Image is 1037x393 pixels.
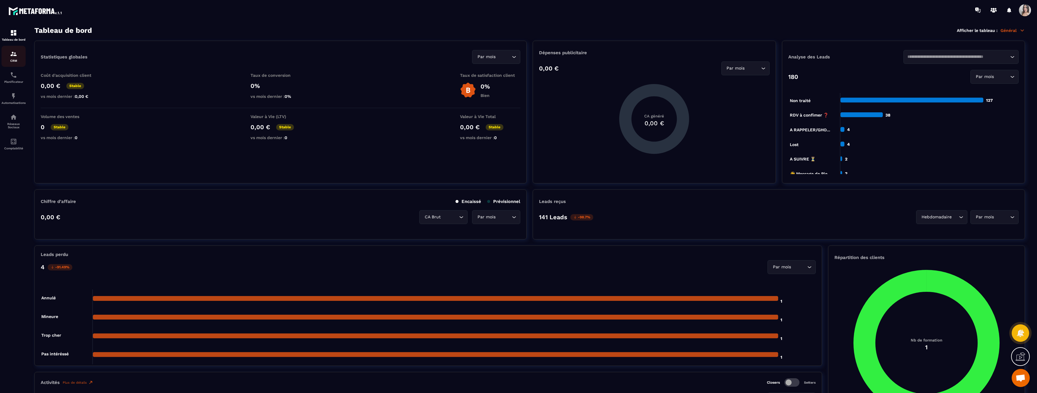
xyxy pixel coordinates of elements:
p: Taux de satisfaction client [460,73,520,78]
p: Chiffre d’affaire [41,199,76,204]
p: Activités [41,380,60,385]
p: vs mois dernier : [41,135,101,140]
p: Leads perdu [41,252,68,257]
span: CA Brut [423,214,442,220]
span: Par mois [476,54,497,60]
tspan: 👋 Message de Bie... [790,171,831,176]
p: Stable [486,124,503,130]
p: 0,00 € [41,82,60,89]
img: formation [10,50,17,58]
p: Dépenses publicitaire [539,50,769,55]
a: social-networksocial-networkRéseaux Sociaux [2,109,26,133]
a: Ouvrir le chat [1012,369,1030,387]
input: Search for option [953,214,957,220]
p: Comptabilité [2,147,26,150]
a: formationformationCRM [2,46,26,67]
p: Volume des ventes [41,114,101,119]
span: 0% [285,94,291,99]
span: 0,00 € [75,94,88,99]
p: vs mois dernier : [251,94,311,99]
p: Valeur à Vie Total [460,114,520,119]
span: Par mois [476,214,497,220]
p: 0% [251,82,311,89]
div: Search for option [768,260,816,274]
p: Stable [276,124,294,130]
a: accountantaccountantComptabilité [2,133,26,154]
p: Closers [767,380,780,385]
span: Par mois [974,214,995,220]
div: Search for option [472,50,520,64]
p: 0,00 € [41,214,60,221]
p: Setters [804,381,816,385]
span: Hebdomadaire [920,214,953,220]
tspan: A SUIVRE ⏳ [790,157,816,162]
p: 0,00 € [460,123,480,131]
p: Valeur à Vie (LTV) [251,114,311,119]
div: Search for option [419,210,468,224]
input: Search for option [442,214,458,220]
input: Search for option [995,214,1009,220]
input: Search for option [995,73,1009,80]
span: 0 [494,135,497,140]
p: CRM [2,59,26,62]
tspan: Mineure [41,314,58,319]
p: Stable [51,124,68,130]
tspan: A RAPPELER/GHO... [790,127,830,132]
div: Search for option [721,61,770,75]
p: 141 Leads [539,214,567,221]
p: Stable [66,83,84,89]
span: Par mois [725,65,746,72]
tspan: Lost [790,142,799,147]
p: -91.49% [48,264,72,270]
div: Search for option [916,210,967,224]
tspan: Non traité [790,98,811,103]
input: Search for option [497,214,510,220]
p: Coût d'acquisition client [41,73,101,78]
p: 4 [41,264,45,271]
img: b-badge-o.b3b20ee6.svg [460,82,476,98]
img: accountant [10,138,17,145]
p: vs mois dernier : [251,135,311,140]
input: Search for option [746,65,760,72]
p: Afficher le tableau : [957,28,998,33]
a: schedulerschedulerPlanificateur [2,67,26,88]
tspan: Trop cher [41,333,61,338]
p: Taux de conversion [251,73,311,78]
span: Par mois [771,264,792,270]
a: automationsautomationsAutomatisations [2,88,26,109]
tspan: Pas intéréssé [41,351,69,356]
p: Répartition des clients [834,255,1019,260]
img: automations [10,92,17,100]
a: Plus de détails [63,380,93,385]
h3: Tableau de bord [34,26,92,35]
p: -98.7% [570,214,593,220]
p: Prévisionnel [487,199,520,204]
p: 0% [481,83,490,90]
p: Réseaux Sociaux [2,122,26,129]
input: Search for option [792,264,806,270]
p: 0,00 € [539,65,559,72]
p: Leads reçus [539,199,566,204]
div: Search for option [903,50,1019,64]
tspan: RDV à confimer ❓ [790,113,829,118]
img: narrow-up-right-o.6b7c60e2.svg [88,380,93,385]
div: Search for option [970,70,1019,84]
img: formation [10,29,17,36]
p: Tableau de bord [2,38,26,41]
img: logo [8,5,63,16]
input: Search for option [497,54,510,60]
span: 0 [285,135,287,140]
p: 180 [788,73,798,80]
p: Automatisations [2,101,26,104]
p: Analyse des Leads [788,54,903,60]
tspan: Annulé [41,295,56,300]
p: Encaissé [455,199,481,204]
div: Search for option [970,210,1019,224]
p: vs mois dernier : [41,94,101,99]
a: formationformationTableau de bord [2,25,26,46]
p: Bien [481,93,490,98]
p: Général [1001,28,1025,33]
span: 0 [75,135,77,140]
p: vs mois dernier : [460,135,520,140]
p: Statistiques globales [41,54,87,60]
